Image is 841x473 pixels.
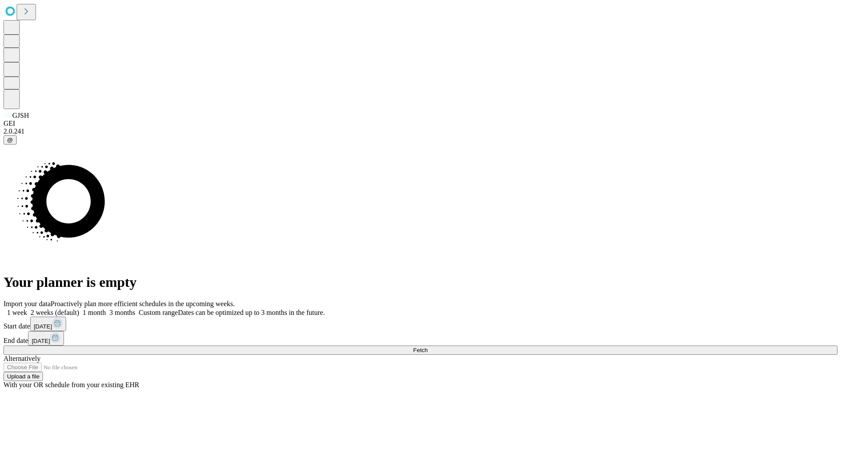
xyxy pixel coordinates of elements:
button: @ [4,135,17,145]
span: @ [7,137,13,143]
button: Fetch [4,346,837,355]
span: Dates can be optimized up to 3 months in the future. [178,309,325,316]
span: Import your data [4,300,51,307]
div: End date [4,331,837,346]
span: GJSH [12,112,29,119]
div: GEI [4,120,837,127]
span: Fetch [413,347,428,353]
span: Proactively plan more efficient schedules in the upcoming weeks. [51,300,235,307]
span: Custom range [139,309,178,316]
span: 1 month [83,309,106,316]
span: 1 week [7,309,27,316]
button: [DATE] [30,317,66,331]
span: 3 months [110,309,135,316]
span: [DATE] [34,323,52,330]
span: 2 weeks (default) [31,309,79,316]
div: 2.0.241 [4,127,837,135]
button: Upload a file [4,372,43,381]
span: [DATE] [32,338,50,344]
h1: Your planner is empty [4,274,837,290]
span: Alternatively [4,355,40,362]
span: With your OR schedule from your existing EHR [4,381,139,388]
div: Start date [4,317,837,331]
button: [DATE] [28,331,64,346]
